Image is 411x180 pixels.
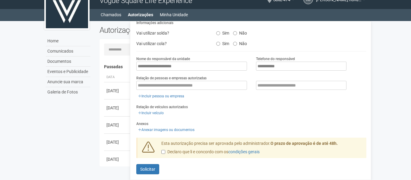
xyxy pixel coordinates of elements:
[140,167,155,172] span: Solicitar
[106,105,129,111] div: [DATE]
[136,121,148,127] label: Anexos
[46,46,90,56] a: Comunicados
[136,93,186,99] a: Incluir pessoa ou empresa
[46,56,90,67] a: Documentos
[233,42,237,46] input: Não
[270,141,338,146] strong: O prazo de aprovação é de até 48h.
[106,122,129,128] div: [DATE]
[46,87,90,97] a: Galeria de Fotos
[106,139,129,145] div: [DATE]
[136,104,188,110] label: Relação de veículos autorizados
[228,149,260,154] a: condições gerais
[104,65,362,69] h4: Passadas
[136,75,207,81] label: Relação de pessoas e empresas autorizadas
[136,20,173,26] label: Informações adicionais
[157,141,367,158] div: Esta autorização precisa ser aprovada pelo administrador.
[216,29,229,36] label: Sim
[46,67,90,77] a: Eventos e Publicidade
[136,110,166,116] a: Incluir veículo
[233,29,247,36] label: Não
[132,39,211,48] div: Vai utilizar cola?
[136,127,196,133] a: Anexar imagens ou documentos
[46,77,90,87] a: Anuncie sua marca
[161,150,165,154] input: Declaro que li e concordo com oscondições gerais
[106,156,129,162] div: [DATE]
[161,149,260,155] label: Declaro que li e concordo com os
[216,39,229,46] label: Sim
[233,31,237,35] input: Não
[216,42,220,46] input: Sim
[136,56,190,62] label: Nome do responsável da unidade
[256,56,295,62] label: Telefone do responsável
[101,11,121,19] a: Chamados
[160,11,188,19] a: Minha Unidade
[233,39,247,46] label: Não
[136,164,159,174] button: Solicitar
[128,11,153,19] a: Autorizações
[132,29,211,38] div: Vai utilizar solda?
[216,31,220,35] input: Sim
[100,26,229,35] h2: Autorizações
[46,36,90,46] a: Home
[106,88,129,94] div: [DATE]
[104,72,131,82] th: Data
